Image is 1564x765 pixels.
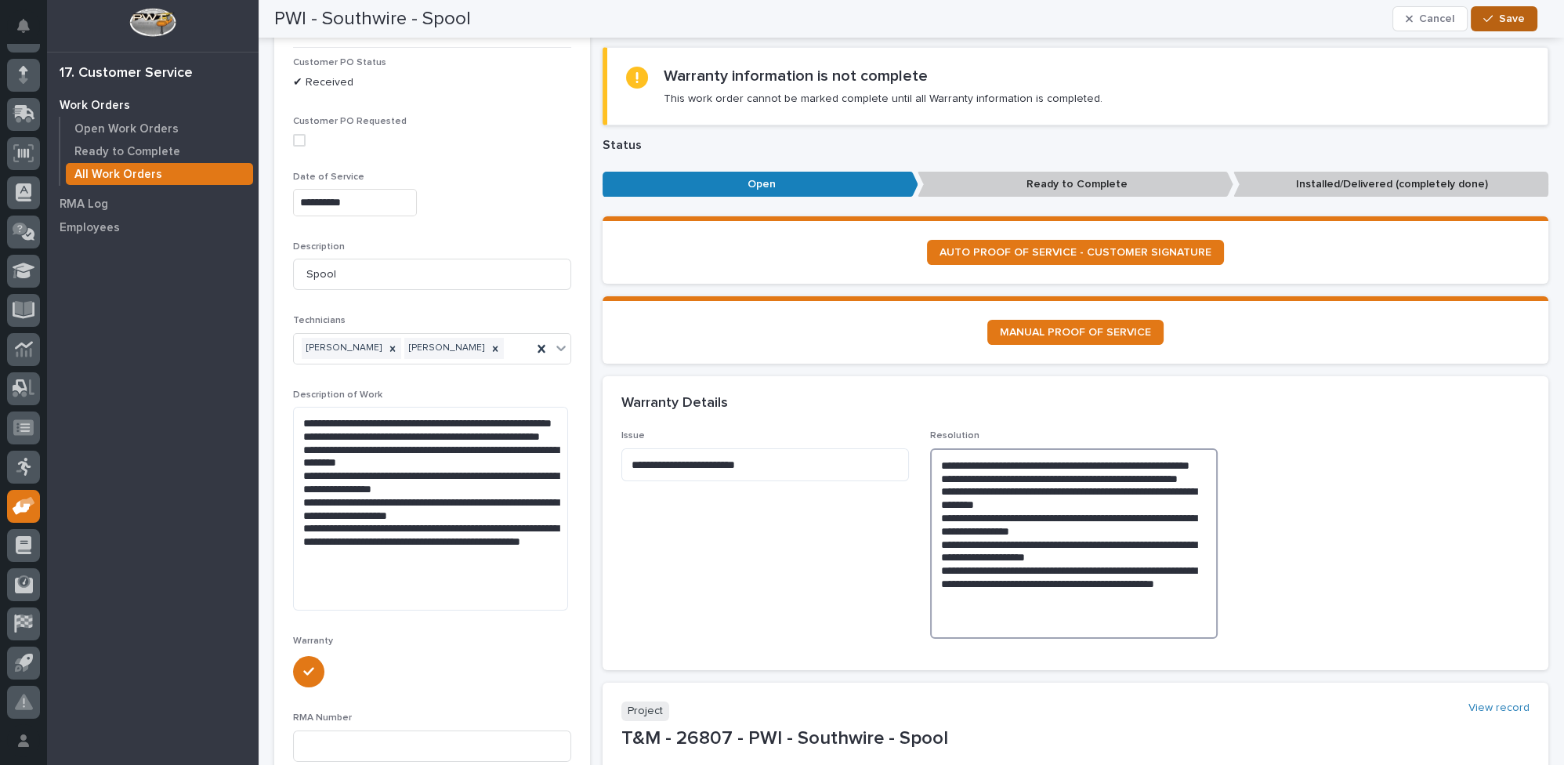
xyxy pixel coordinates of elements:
[987,320,1164,345] a: MANUAL PROOF OF SERVICE
[293,242,345,252] span: Description
[293,58,386,67] span: Customer PO Status
[930,431,979,441] span: Resolution
[60,118,259,140] a: Open Work Orders
[293,636,333,646] span: Warranty
[664,67,928,85] h2: Warranty information is not complete
[404,338,487,359] div: [PERSON_NAME]
[293,172,364,182] span: Date of Service
[1468,702,1530,715] a: View record
[60,221,120,235] p: Employees
[664,92,1102,106] p: This work order cannot be marked complete until all Warranty information is completed.
[1000,327,1151,338] span: MANUAL PROOF OF SERVICE
[918,172,1233,198] p: Ready to Complete
[302,338,384,359] div: [PERSON_NAME]
[74,168,162,182] p: All Work Orders
[60,99,130,113] p: Work Orders
[60,198,108,212] p: RMA Log
[60,163,259,185] a: All Work Orders
[1392,6,1468,31] button: Cancel
[1499,12,1525,26] span: Save
[20,19,40,44] div: Notifications
[274,8,471,31] h2: PWI - Southwire - Spool
[7,9,40,42] button: Notifications
[47,192,259,216] a: RMA Log
[129,8,176,37] img: Workspace Logo
[60,65,193,82] div: 17. Customer Service
[1471,6,1537,31] button: Save
[927,240,1224,265] a: AUTO PROOF OF SERVICE - CUSTOMER SIGNATURE
[621,702,669,721] p: Project
[293,316,346,325] span: Technicians
[603,172,918,198] p: Open
[621,395,728,412] h2: Warranty Details
[74,145,180,159] p: Ready to Complete
[60,140,259,162] a: Ready to Complete
[621,727,1530,750] p: T&M - 26807 - PWI - Southwire - Spool
[47,93,259,117] a: Work Orders
[74,122,179,136] p: Open Work Orders
[1419,12,1454,26] span: Cancel
[1233,172,1549,198] p: Installed/Delivered (completely done)
[603,138,1549,153] p: Status
[293,117,407,126] span: Customer PO Requested
[293,390,382,400] span: Description of Work
[47,216,259,239] a: Employees
[621,431,645,441] span: Issue
[293,713,352,723] span: RMA Number
[293,74,571,91] p: ✔ Received
[939,247,1211,258] span: AUTO PROOF OF SERVICE - CUSTOMER SIGNATURE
